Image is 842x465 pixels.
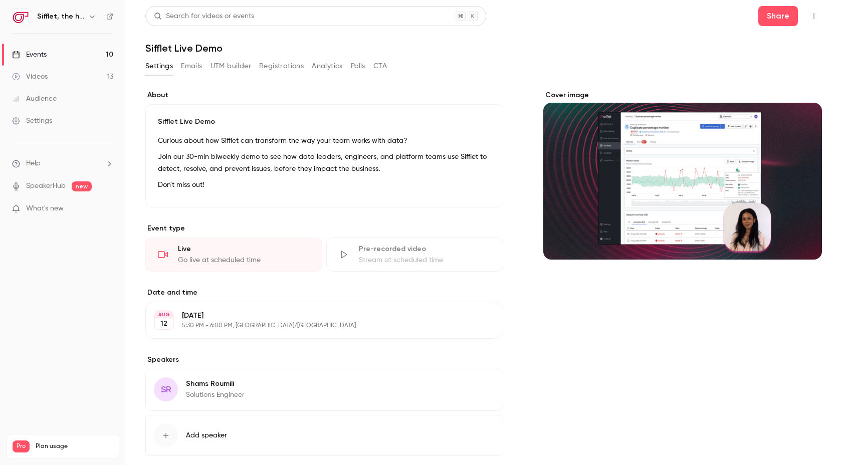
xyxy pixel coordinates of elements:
div: Go live at scheduled time [178,255,310,265]
p: Don't miss out! [158,179,491,191]
li: help-dropdown-opener [12,158,113,169]
label: About [145,90,503,100]
p: Solutions Engineer [186,390,245,400]
div: LiveGo live at scheduled time [145,238,322,272]
section: Cover image [543,90,822,260]
button: Polls [351,58,365,74]
div: Search for videos or events [154,11,254,22]
span: Plan usage [36,442,113,450]
div: Pre-recorded videoStream at scheduled time [326,238,503,272]
p: Join our 30-min biweekly demo to see how data leaders, engineers, and platform teams use Sifflet ... [158,151,491,175]
h6: Sifflet, the holistic data observability platform [37,12,84,22]
button: Share [758,6,798,26]
p: Sifflet Live Demo [158,117,491,127]
span: Help [26,158,41,169]
div: Pre-recorded video [359,244,491,254]
div: Stream at scheduled time [359,255,491,265]
button: Emails [181,58,202,74]
div: Audience [12,94,57,104]
p: Curious about how Sifflet can transform the way your team works with data? [158,135,491,147]
button: Settings [145,58,173,74]
div: Videos [12,72,48,82]
span: Add speaker [186,430,227,440]
p: 5:30 PM - 6:00 PM, [GEOGRAPHIC_DATA]/[GEOGRAPHIC_DATA] [182,322,450,330]
label: Speakers [145,355,503,365]
span: Pro [13,440,30,452]
div: Live [178,244,310,254]
button: Registrations [259,58,304,74]
a: SpeakerHub [26,181,66,191]
button: Add speaker [145,415,503,456]
div: SRShams RoumiliSolutions Engineer [145,369,503,411]
div: Events [12,50,47,60]
p: [DATE] [182,311,450,321]
button: CTA [373,58,387,74]
p: Event type [145,223,503,234]
h1: Sifflet Live Demo [145,42,822,54]
span: new [72,181,92,191]
span: SR [161,383,171,396]
p: 12 [160,319,167,329]
button: UTM builder [210,58,251,74]
p: Shams Roumili [186,379,245,389]
div: Settings [12,116,52,126]
label: Date and time [145,288,503,298]
span: What's new [26,203,64,214]
div: AUG [155,311,173,318]
img: Sifflet, the holistic data observability platform [13,9,29,25]
label: Cover image [543,90,822,100]
button: Analytics [312,58,343,74]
